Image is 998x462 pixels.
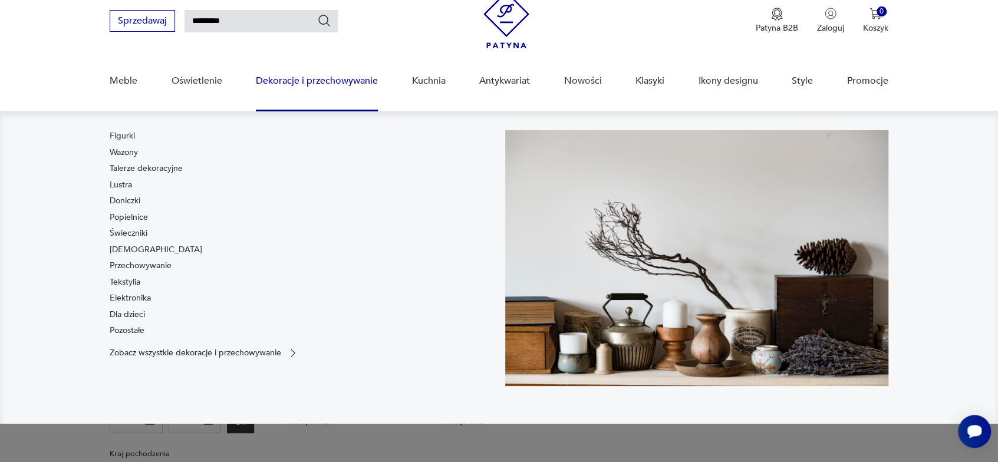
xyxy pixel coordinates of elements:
button: Sprzedawaj [110,10,175,32]
a: Style [792,58,813,104]
a: Lustra [110,179,132,191]
a: Ikony designu [699,58,758,104]
button: Szukaj [317,14,331,28]
a: Świeczniki [110,227,147,239]
a: Elektronika [110,292,151,304]
div: 0 [877,6,887,16]
img: Ikonka użytkownika [825,8,836,19]
p: Patyna B2B [756,22,798,34]
a: Ikona medaluPatyna B2B [756,8,798,34]
iframe: Smartsupp widget button [958,415,991,448]
img: Ikona medalu [771,8,783,21]
a: Talerze dekoracyjne [110,163,183,174]
a: Nowości [564,58,602,104]
a: Figurki [110,130,135,142]
a: Dekoracje i przechowywanie [256,58,378,104]
a: Popielnice [110,212,148,223]
a: Sprzedawaj [110,18,175,26]
a: Dla dzieci [110,309,145,321]
a: Promocje [847,58,888,104]
a: Oświetlenie [172,58,222,104]
button: Patyna B2B [756,8,798,34]
a: Przechowywanie [110,260,172,272]
img: cfa44e985ea346226f89ee8969f25989.jpg [505,130,888,386]
button: 0Koszyk [863,8,888,34]
a: Meble [110,58,137,104]
a: Wazony [110,147,138,159]
a: [DEMOGRAPHIC_DATA] [110,244,202,256]
a: Tekstylia [110,276,140,288]
button: Zaloguj [817,8,844,34]
a: Zobacz wszystkie dekoracje i przechowywanie [110,347,299,359]
a: Pozostałe [110,325,144,336]
p: Zobacz wszystkie dekoracje i przechowywanie [110,349,281,357]
a: Doniczki [110,195,140,207]
a: Kuchnia [412,58,446,104]
p: Koszyk [863,22,888,34]
p: Zaloguj [817,22,844,34]
a: Antykwariat [479,58,530,104]
img: Ikona koszyka [869,8,881,19]
a: Klasyki [635,58,664,104]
